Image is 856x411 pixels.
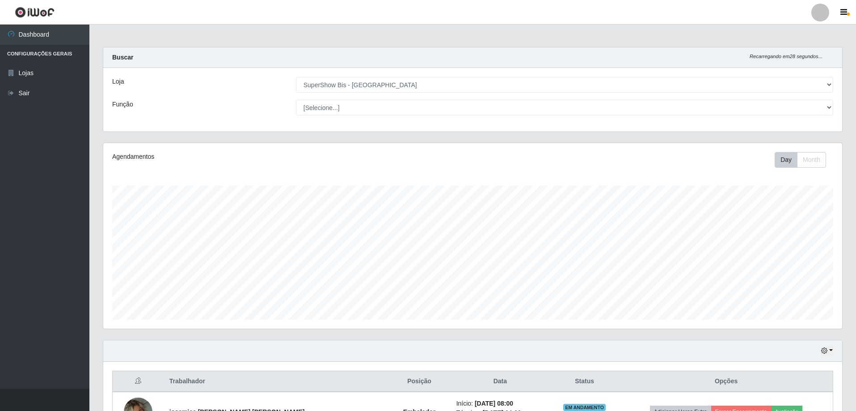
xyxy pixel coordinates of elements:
[388,371,451,392] th: Posição
[549,371,620,392] th: Status
[451,371,549,392] th: Data
[112,152,405,161] div: Agendamentos
[15,7,55,18] img: CoreUI Logo
[112,77,124,86] label: Loja
[775,152,797,168] button: Day
[620,371,833,392] th: Opções
[456,399,544,408] li: Início:
[563,404,606,411] span: EM ANDAMENTO
[775,152,826,168] div: First group
[797,152,826,168] button: Month
[112,54,133,61] strong: Buscar
[112,100,133,109] label: Função
[475,400,513,407] time: [DATE] 08:00
[750,54,822,59] i: Recarregando em 28 segundos...
[775,152,833,168] div: Toolbar with button groups
[164,371,388,392] th: Trabalhador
